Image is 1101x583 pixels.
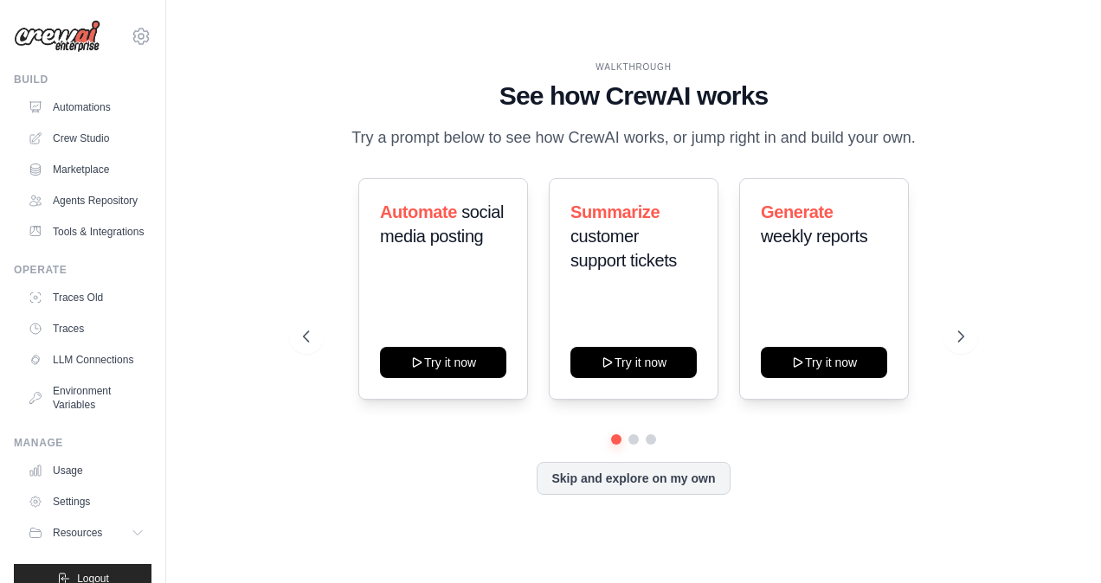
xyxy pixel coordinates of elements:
[343,125,924,151] p: Try a prompt below to see how CrewAI works, or jump right in and build your own.
[761,347,887,378] button: Try it now
[21,218,151,246] a: Tools & Integrations
[21,457,151,484] a: Usage
[21,346,151,374] a: LLM Connections
[303,80,965,112] h1: See how CrewAI works
[761,202,834,221] span: Generate
[380,202,457,221] span: Automate
[570,202,660,221] span: Summarize
[21,156,151,183] a: Marketplace
[380,202,504,246] span: social media posting
[21,315,151,343] a: Traces
[14,20,100,53] img: Logo
[21,93,151,121] a: Automations
[537,462,730,495] button: Skip and explore on my own
[14,73,151,86] div: Build
[53,526,102,540] span: Resources
[14,436,151,450] div: Manage
[21,187,151,215] a: Agents Repository
[21,125,151,152] a: Crew Studio
[21,488,151,516] a: Settings
[761,227,867,246] span: weekly reports
[570,347,697,378] button: Try it now
[21,284,151,311] a: Traces Old
[380,347,506,378] button: Try it now
[21,519,151,547] button: Resources
[21,377,151,419] a: Environment Variables
[14,263,151,277] div: Operate
[570,227,677,270] span: customer support tickets
[303,61,965,74] div: WALKTHROUGH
